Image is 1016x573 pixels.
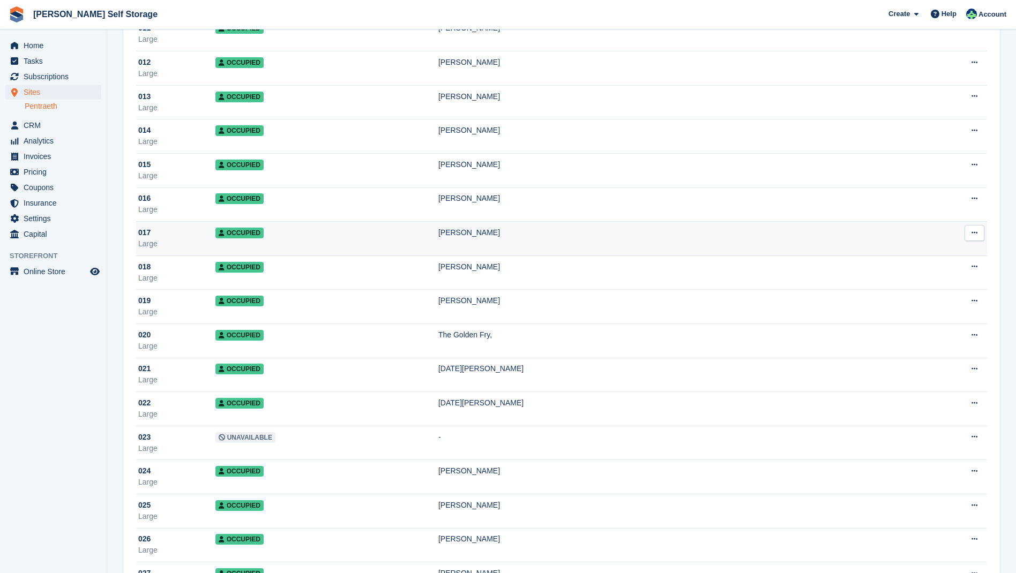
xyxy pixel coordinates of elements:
[24,85,88,100] span: Sites
[24,227,88,242] span: Capital
[88,265,101,278] a: Preview store
[438,329,904,341] div: The Golden Fry,
[138,227,151,238] span: 017
[138,261,151,273] span: 018
[138,57,151,68] span: 012
[25,101,101,111] a: Pentraeth
[24,118,88,133] span: CRM
[215,125,264,136] span: Occupied
[138,125,151,136] span: 014
[29,5,162,23] a: [PERSON_NAME] Self Storage
[138,533,151,545] span: 026
[5,54,101,69] a: menu
[138,374,215,386] div: Large
[215,398,264,409] span: Occupied
[138,102,215,114] div: Large
[215,466,264,477] span: Occupied
[5,133,101,148] a: menu
[138,306,215,318] div: Large
[942,9,957,19] span: Help
[24,264,88,279] span: Online Store
[24,54,88,69] span: Tasks
[5,195,101,210] a: menu
[978,9,1006,20] span: Account
[438,227,904,238] div: [PERSON_NAME]
[438,295,904,306] div: [PERSON_NAME]
[138,443,215,454] div: Large
[138,193,151,204] span: 016
[215,330,264,341] span: Occupied
[138,397,151,409] span: 022
[138,329,151,341] span: 020
[438,159,904,170] div: [PERSON_NAME]
[438,465,904,477] div: [PERSON_NAME]
[438,125,904,136] div: [PERSON_NAME]
[5,118,101,133] a: menu
[138,432,151,443] span: 023
[438,500,904,511] div: [PERSON_NAME]
[138,545,215,556] div: Large
[138,465,151,477] span: 024
[438,426,904,460] td: -
[5,149,101,164] a: menu
[438,193,904,204] div: [PERSON_NAME]
[5,227,101,242] a: menu
[215,92,264,102] span: Occupied
[215,193,264,204] span: Occupied
[138,170,215,182] div: Large
[24,180,88,195] span: Coupons
[24,69,88,84] span: Subscriptions
[9,6,25,22] img: stora-icon-8386f47178a22dfd0bd8f6a31ec36ba5ce8667c1dd55bd0f319d3a0aa187defe.svg
[138,91,151,102] span: 013
[24,133,88,148] span: Analytics
[138,204,215,215] div: Large
[138,511,215,522] div: Large
[24,149,88,164] span: Invoices
[438,261,904,273] div: [PERSON_NAME]
[24,38,88,53] span: Home
[438,397,904,409] div: [DATE][PERSON_NAME]
[5,85,101,100] a: menu
[138,273,215,284] div: Large
[215,262,264,273] span: Occupied
[215,296,264,306] span: Occupied
[888,9,910,19] span: Create
[215,432,275,443] span: Unavailable
[5,164,101,179] a: menu
[138,136,215,147] div: Large
[24,164,88,179] span: Pricing
[138,341,215,352] div: Large
[138,500,151,511] span: 025
[215,500,264,511] span: Occupied
[215,160,264,170] span: Occupied
[138,159,151,170] span: 015
[138,68,215,79] div: Large
[5,38,101,53] a: menu
[24,195,88,210] span: Insurance
[10,251,107,261] span: Storefront
[215,57,264,68] span: Occupied
[966,9,977,19] img: Dafydd Pritchard
[438,363,904,374] div: [DATE][PERSON_NAME]
[24,211,88,226] span: Settings
[138,238,215,250] div: Large
[138,295,151,306] span: 019
[215,364,264,374] span: Occupied
[215,228,264,238] span: Occupied
[138,477,215,488] div: Large
[438,57,904,68] div: [PERSON_NAME]
[138,409,215,420] div: Large
[438,533,904,545] div: [PERSON_NAME]
[138,34,215,45] div: Large
[5,264,101,279] a: menu
[438,91,904,102] div: [PERSON_NAME]
[138,363,151,374] span: 021
[215,534,264,545] span: Occupied
[5,180,101,195] a: menu
[5,69,101,84] a: menu
[5,211,101,226] a: menu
